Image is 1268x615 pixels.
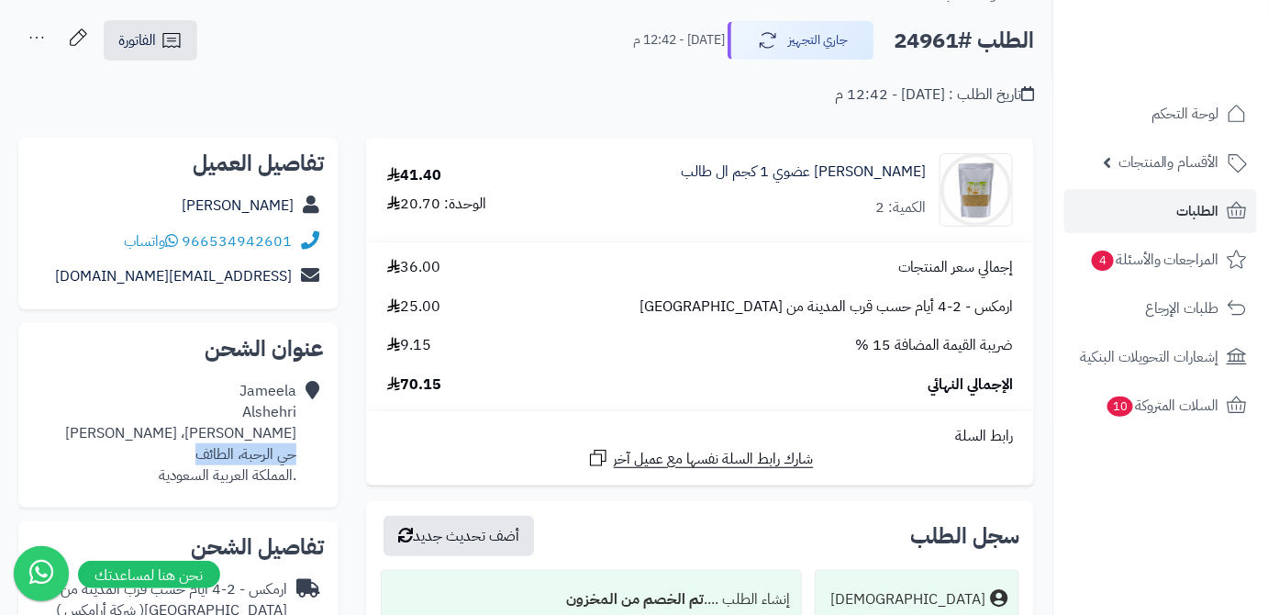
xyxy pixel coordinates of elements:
span: السلات المتروكة [1106,393,1219,419]
span: 4 [1092,251,1114,271]
img: logo-2.png [1143,51,1251,90]
a: لوحة التحكم [1064,92,1257,136]
small: [DATE] - 12:42 م [633,31,725,50]
span: 70.15 [387,375,441,396]
span: 9.15 [387,335,431,356]
span: لوحة التحكم [1151,101,1219,127]
span: شارك رابط السلة نفسها مع عميل آخر [614,449,814,470]
span: الطلبات [1177,198,1219,224]
button: جاري التجهيز [728,21,874,60]
h2: الطلب #24961 [894,22,1034,60]
a: الطلبات [1064,189,1257,233]
div: Jameela Alshehri [PERSON_NAME]، [PERSON_NAME] حي الرحبة، الطائف .المملكة العربية السعودية [65,381,296,486]
a: السلات المتروكة10 [1064,384,1257,428]
span: الإجمالي النهائي [928,375,1013,396]
div: [DEMOGRAPHIC_DATA] [830,589,985,610]
span: الفاتورة [118,29,156,51]
div: رابط السلة [373,426,1027,447]
a: المراجعات والأسئلة4 [1064,238,1257,282]
b: تم الخصم من المخزون [566,588,704,610]
h2: تفاصيل العميل [33,152,324,174]
span: إشعارات التحويلات البنكية [1080,344,1219,370]
img: 1685016937-rFPJgflA4HjKITA6MwbVnCwVZZzYgbqWdaiJMXTh-90x90.jpg [940,153,1012,227]
a: واتساب [124,230,178,252]
span: طلبات الإرجاع [1145,296,1219,321]
span: المراجعات والأسئلة [1090,247,1219,273]
span: إجمالي سعر المنتجات [898,257,1013,278]
a: [PERSON_NAME] عضوي 1 كجم ال طالب [681,162,926,183]
button: أضف تحديث جديد [384,516,534,556]
span: ارمكس - 2-4 أيام حسب قرب المدينة من [GEOGRAPHIC_DATA] [640,296,1013,318]
h2: تفاصيل الشحن [33,536,324,558]
a: الفاتورة [104,20,197,61]
a: شارك رابط السلة نفسها مع عميل آخر [587,447,814,470]
span: ضريبة القيمة المضافة 15 % [855,335,1013,356]
span: 36.00 [387,257,440,278]
div: الكمية: 2 [875,197,926,218]
span: 10 [1107,397,1133,417]
a: إشعارات التحويلات البنكية [1064,335,1257,379]
h2: عنوان الشحن [33,338,324,360]
span: الأقسام والمنتجات [1118,150,1219,175]
a: [EMAIL_ADDRESS][DOMAIN_NAME] [55,265,292,287]
div: 41.40 [387,165,441,186]
div: تاريخ الطلب : [DATE] - 12:42 م [835,84,1034,106]
span: 25.00 [387,296,440,318]
a: [PERSON_NAME] [182,195,294,217]
h3: سجل الطلب [910,525,1019,547]
a: 966534942601 [182,230,292,252]
a: طلبات الإرجاع [1064,286,1257,330]
div: الوحدة: 20.70 [387,194,486,215]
